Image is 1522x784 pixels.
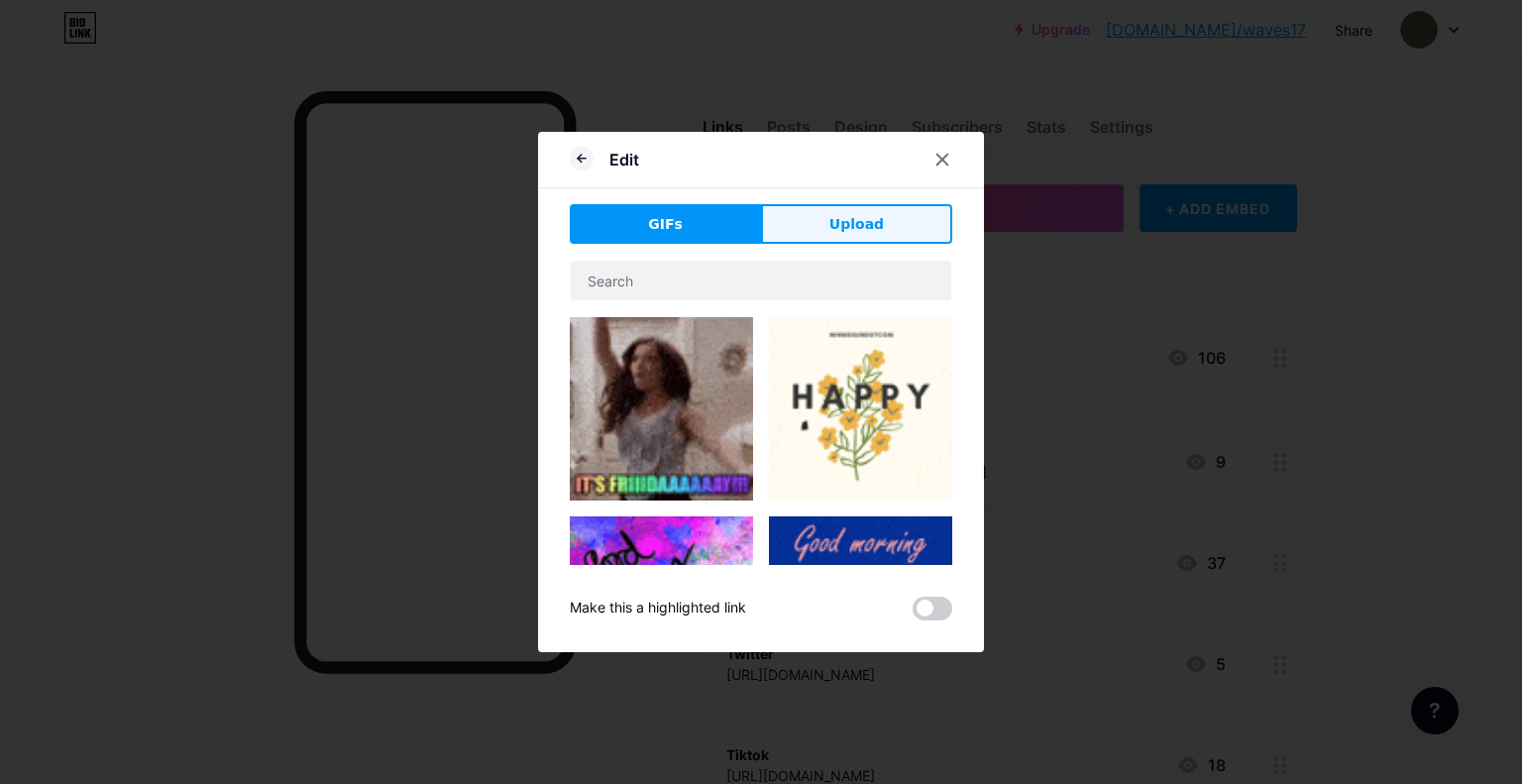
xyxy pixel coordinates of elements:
[761,204,952,244] button: Upload
[769,317,952,501] img: Gihpy
[571,261,951,300] input: Search
[648,214,683,235] span: GIFs
[570,597,746,620] div: Make this a highlighted link
[769,516,952,700] img: Gihpy
[570,317,753,501] img: Gihpy
[570,516,753,700] img: Gihpy
[609,148,639,171] div: Edit
[570,204,761,244] button: GIFs
[829,214,884,235] span: Upload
